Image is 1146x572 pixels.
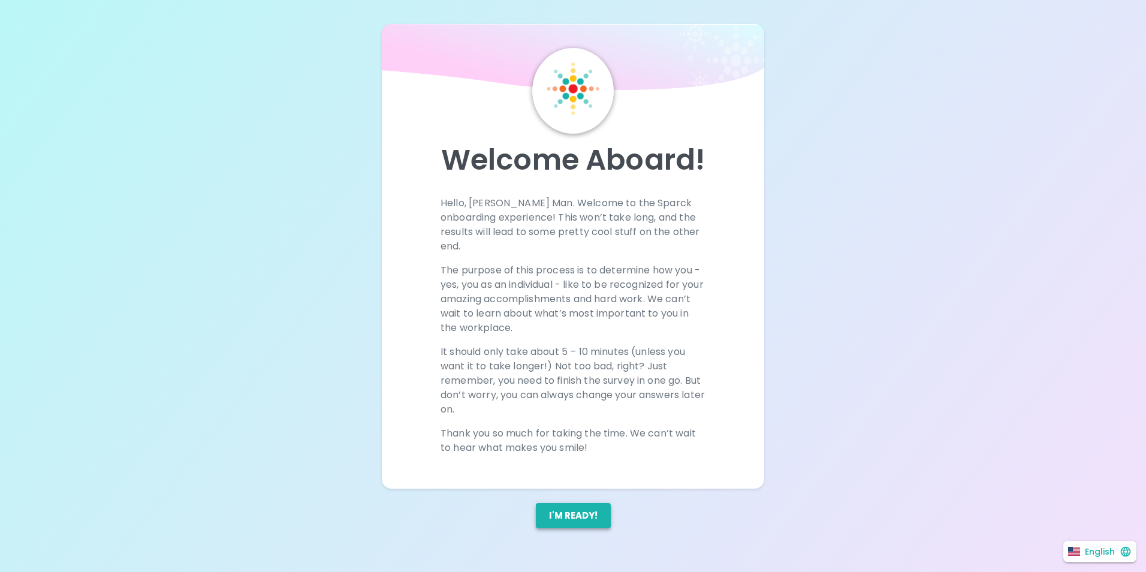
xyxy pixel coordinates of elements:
p: The purpose of this process is to determine how you - yes, you as an individual - like to be reco... [441,263,705,335]
p: It should only take about 5 – 10 minutes (unless you want it to take longer!) Not too bad, right?... [441,345,705,417]
button: English [1063,541,1136,562]
p: Thank you so much for taking the time. We can’t wait to hear what makes you smile! [441,426,705,455]
p: Welcome Aboard! [396,143,749,177]
button: I'm ready! [536,503,611,528]
p: Hello, [PERSON_NAME] Man. Welcome to the Sparck onboarding experience! This won’t take long, and ... [441,196,705,254]
img: wave [382,24,764,96]
img: Sparck Logo [547,62,599,115]
img: United States flag [1068,547,1080,556]
p: English [1085,546,1115,558]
